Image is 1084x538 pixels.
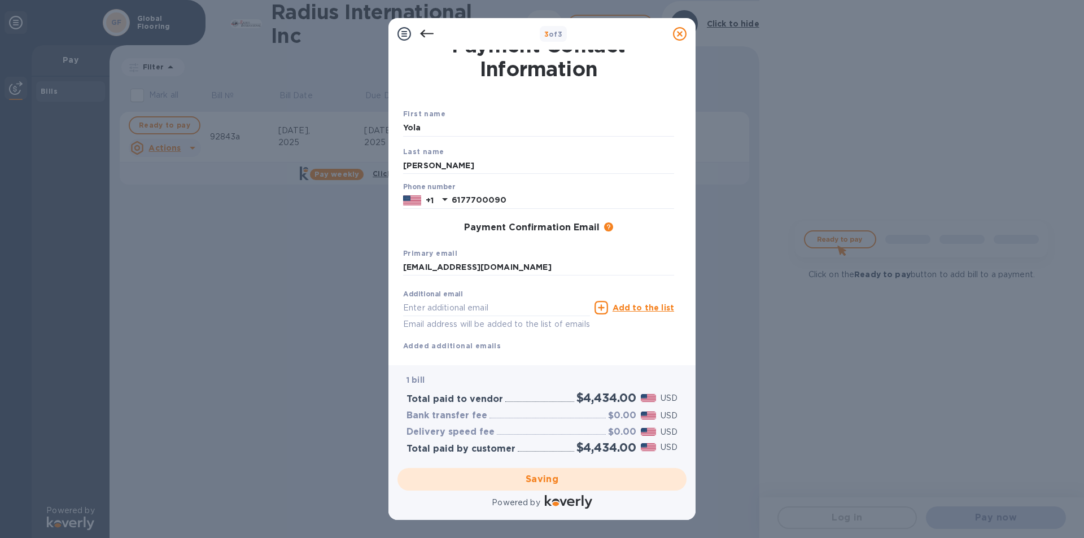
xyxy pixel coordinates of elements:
h2: $4,434.00 [576,391,636,405]
p: USD [661,410,677,422]
h3: Total paid by customer [406,444,515,454]
h3: $0.00 [608,427,636,438]
h3: Delivery speed fee [406,427,495,438]
span: 3 [544,30,549,38]
img: USD [641,394,656,402]
h3: $0.00 [608,410,636,421]
p: Powered by [492,497,540,509]
img: Logo [545,495,592,509]
b: Added additional emails [403,342,501,350]
h1: Payment Contact Information [403,33,674,81]
h3: Bank transfer fee [406,410,487,421]
h3: Total paid to vendor [406,394,503,405]
u: Add to the list [613,303,674,312]
input: Enter your last name [403,157,674,174]
img: USD [641,428,656,436]
input: Enter your phone number [452,192,674,209]
label: Phone number [403,184,455,191]
img: US [403,194,421,207]
b: Last name [403,147,444,156]
b: of 3 [544,30,563,38]
p: USD [661,426,677,438]
img: USD [641,412,656,419]
p: Email address will be added to the list of emails [403,318,590,331]
p: USD [661,392,677,404]
img: USD [641,443,656,451]
b: 1 bill [406,375,425,384]
b: Primary email [403,249,457,257]
input: Enter your first name [403,120,674,137]
input: Enter additional email [403,299,590,316]
h3: Payment Confirmation Email [464,222,600,233]
p: USD [661,441,677,453]
h2: $4,434.00 [576,440,636,454]
p: +1 [426,195,434,206]
input: Enter your primary name [403,259,674,276]
b: First name [403,110,445,118]
label: Additional email [403,291,463,298]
